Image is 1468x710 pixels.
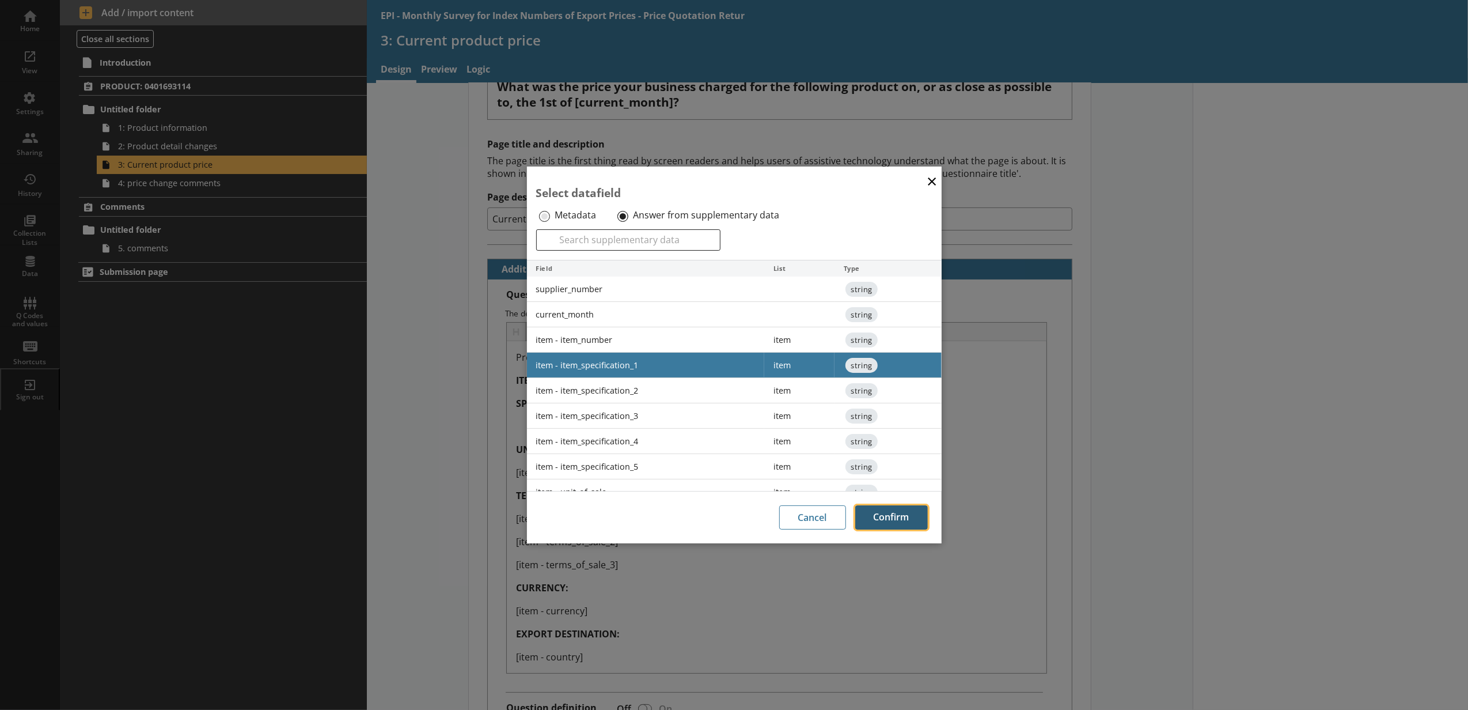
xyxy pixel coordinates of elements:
label: Metadata [555,209,596,221]
li: item [527,479,942,505]
label: Answer from supplementary data [633,209,779,221]
div: item [764,429,834,454]
div: item - unit_of_sale [527,479,765,505]
span: string [845,333,878,348]
div: item - item_number [527,327,765,353]
div: item [764,454,834,479]
div: item [764,353,834,378]
span: string [845,485,878,500]
li: item [527,454,942,479]
li: item [527,327,942,353]
div: item [764,327,834,353]
li: item [527,353,942,378]
div: Field [527,260,765,277]
div: item [764,479,834,505]
input: Search supplementary data [536,229,720,251]
div: item - item_specification_1 [527,353,765,378]
span: string [845,282,878,297]
span: string [845,383,878,398]
div: item - item_specification_3 [527,403,765,429]
li: item [527,378,942,403]
li: supplier_number [527,277,942,302]
div: supplier_number [527,277,765,302]
div: Type [834,260,942,277]
span: string [845,459,878,474]
div: item - item_specification_4 [527,429,765,454]
div: item - item_specification_2 [527,378,765,403]
li: item [527,403,942,429]
div: List [764,260,834,277]
div: item [764,403,834,429]
span: string [845,409,878,424]
button: Cancel [779,505,846,530]
button: Confirm [855,505,928,530]
div: current_month [527,302,765,327]
div: Select datafield [536,185,932,201]
div: item [764,378,834,403]
span: string [845,358,878,373]
button: Close [923,168,940,194]
span: string [845,307,878,322]
div: item - item_specification_5 [527,454,765,479]
li: current_month [527,302,942,327]
li: item [527,429,942,454]
span: string [845,434,878,449]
